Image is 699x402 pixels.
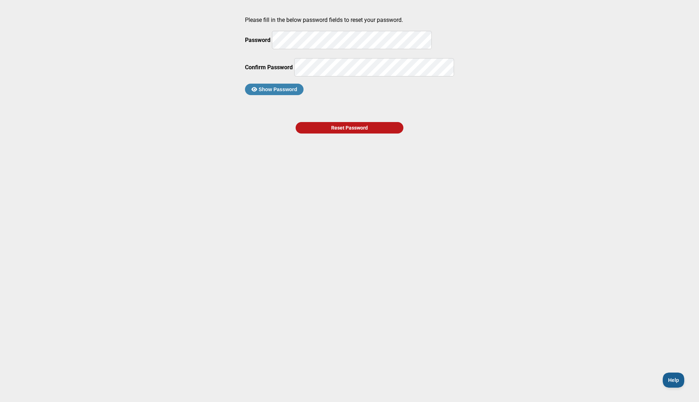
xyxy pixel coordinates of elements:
[245,37,270,43] label: Password
[663,373,685,388] iframe: Toggle Customer Support
[245,17,454,23] p: Please fill in the below password fields to reset your password.
[245,64,293,71] label: Confirm Password
[296,122,403,134] div: Reset Password
[245,84,304,95] button: Show Password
